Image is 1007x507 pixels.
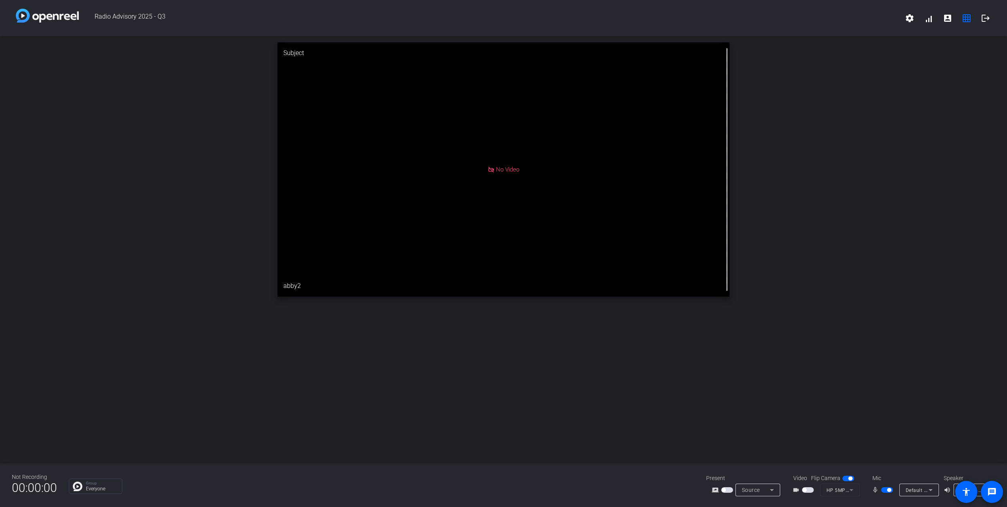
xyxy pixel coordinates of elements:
p: Everyone [86,486,118,491]
mat-icon: settings [905,13,914,23]
div: Not Recording [12,473,57,481]
img: white-gradient.svg [16,9,79,23]
div: Subject [277,42,730,64]
span: Source [742,487,760,493]
mat-icon: logout [981,13,990,23]
span: 00:00:00 [12,478,57,497]
span: Radio Advisory 2025 - Q3 [79,9,900,28]
mat-icon: accessibility [961,487,971,497]
mat-icon: videocam_outline [792,485,802,495]
span: Video [793,474,807,482]
div: Present [706,474,785,482]
span: Flip Camera [811,474,840,482]
div: Mic [864,474,944,482]
mat-icon: screen_share_outline [712,485,721,495]
p: Group [86,481,118,485]
mat-icon: message [987,487,997,497]
button: signal_cellular_alt [919,9,938,28]
mat-icon: account_box [943,13,952,23]
mat-icon: grid_on [962,13,971,23]
mat-icon: mic_none [872,485,881,495]
span: Default - Microphone (Realtek(R) Audio) [906,487,997,493]
mat-icon: volume_up [944,485,953,495]
span: No Video [496,166,519,173]
div: Speaker [944,474,991,482]
img: Chat Icon [73,482,82,491]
